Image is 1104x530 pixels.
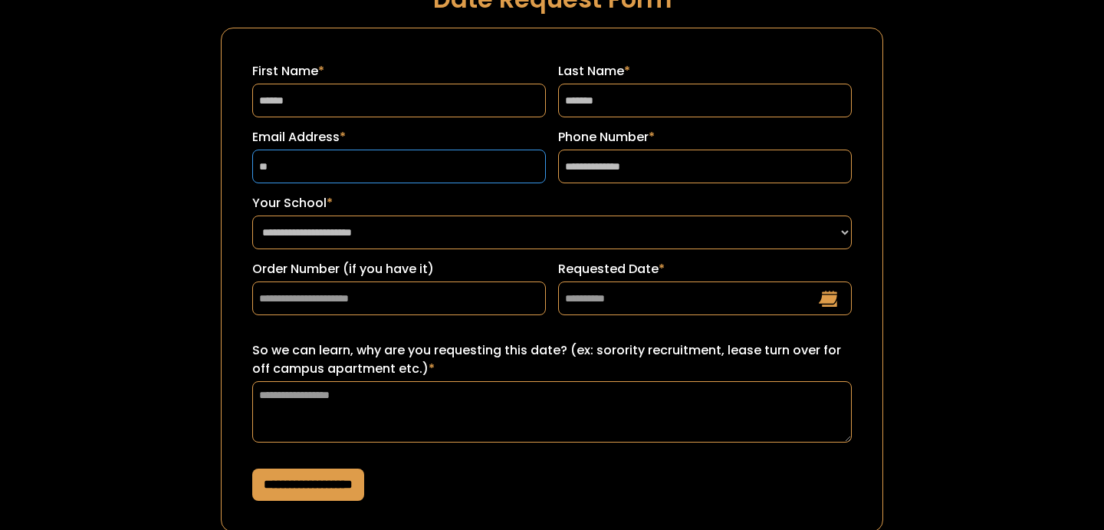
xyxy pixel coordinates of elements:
[252,62,546,81] label: First Name
[252,194,852,212] label: Your School
[252,128,546,146] label: Email Address
[558,128,852,146] label: Phone Number
[558,62,852,81] label: Last Name
[252,341,852,378] label: So we can learn, why are you requesting this date? (ex: sorority recruitment, lease turn over for...
[558,260,852,278] label: Requested Date
[252,260,546,278] label: Order Number (if you have it)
